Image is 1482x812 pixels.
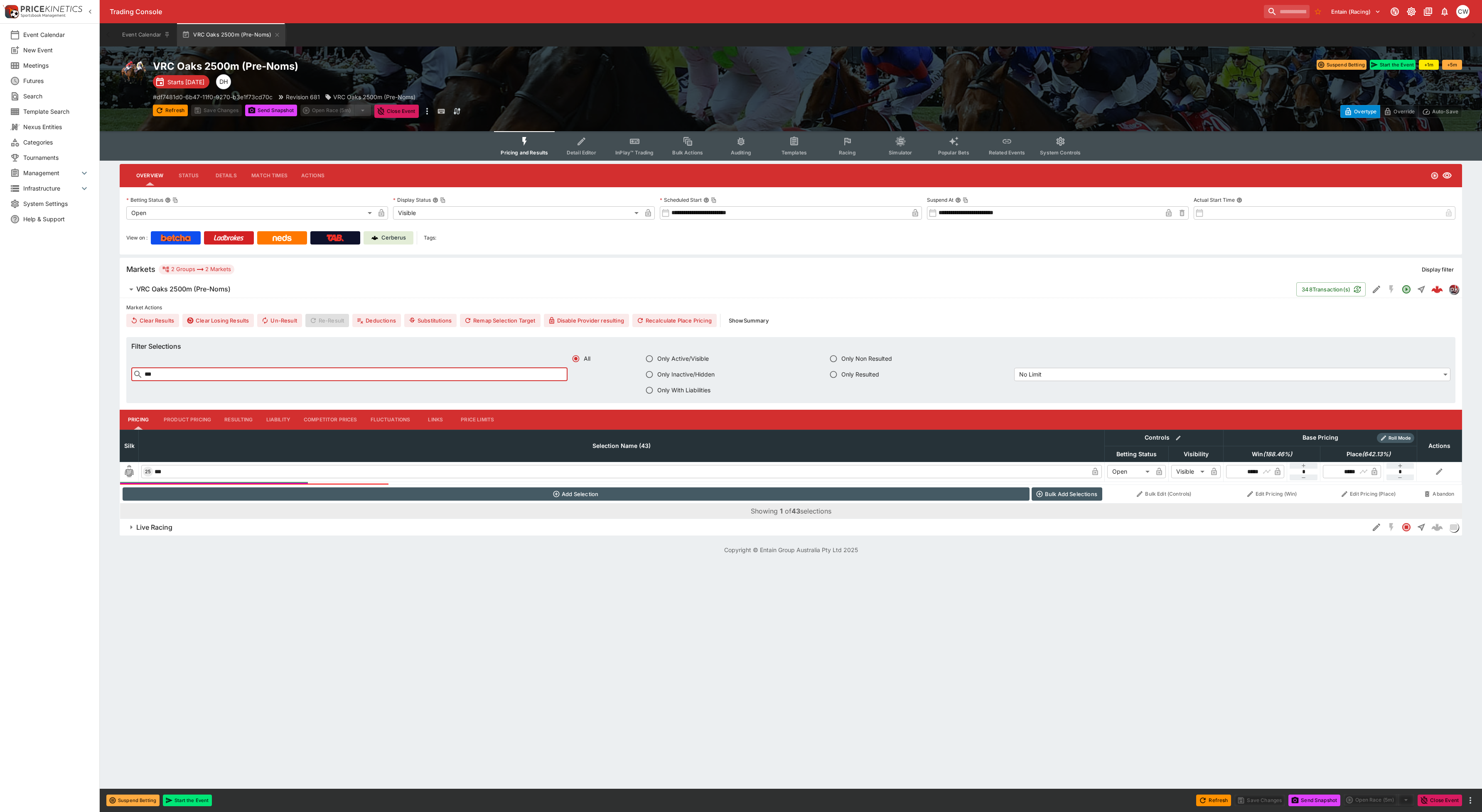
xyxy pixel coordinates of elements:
button: Start the Event [163,795,212,806]
img: blank-silk.png [123,465,136,478]
div: Christopher Winter [1456,5,1470,18]
span: Pricing and Results [501,149,548,156]
div: Start From [1340,105,1462,118]
button: Un-Result [257,314,302,327]
img: TabNZ [327,235,344,241]
span: Only Inactive/Hidden [657,370,715,379]
span: Selection Name (43) [583,441,660,451]
em: ( 188.46 %) [1263,449,1292,459]
div: Dan Hooper [216,74,231,89]
span: 25 [143,469,152,474]
button: Bulk Add Selections via CSV Data [1032,487,1102,501]
span: Bulk Actions [672,149,703,156]
button: Close Event [1418,795,1462,806]
button: SGM Disabled [1384,520,1399,535]
th: Silk [120,430,139,462]
span: Templates [782,149,807,156]
img: Sportsbook Management [21,14,66,17]
img: Betcha [161,235,191,241]
button: Match Times [245,166,294,186]
p: Override [1394,107,1415,116]
button: Bulk Edit (Controls) [1107,487,1221,501]
button: Betting StatusCopy To Clipboard [165,197,171,203]
button: Add Selection [123,487,1030,501]
span: Popular Bets [938,149,969,156]
button: Auto-Save [1418,105,1462,118]
a: Cerberus [364,231,413,245]
button: Product Pricing [157,410,218,430]
span: Futures [23,76,89,85]
span: Win(188.46%) [1243,449,1301,459]
p: Actual Start Time [1194,196,1235,203]
button: more [422,105,432,118]
span: Betting Status [1107,449,1166,459]
button: Connected to PK [1387,4,1402,19]
button: Notifications [1437,4,1452,19]
div: Base Pricing [1299,433,1342,443]
span: Only Non Resulted [841,354,892,363]
button: Edit Detail [1369,282,1384,297]
button: +5m [1442,60,1462,70]
button: Overtype [1340,105,1380,118]
h6: Filter Selections [131,342,1450,351]
button: Recalculate Place Pricing [632,314,717,327]
p: Showing of selections [751,506,831,516]
span: Simulator [889,149,912,156]
button: VRC Oaks 2500m (Pre-Noms) [177,23,285,46]
button: Close Event [374,105,419,118]
p: Copyright © Entain Group Australia Pty Ltd 2025 [100,545,1482,554]
h2: Copy To Clipboard [153,60,808,73]
img: Ladbrokes [214,235,244,241]
img: PriceKinetics [21,6,82,12]
button: Liability [260,410,297,430]
span: Nexus Entities [23,122,89,131]
button: ShowSummary [724,314,774,327]
p: Betting Status [126,196,163,203]
button: Edit Pricing (Place) [1323,487,1415,501]
button: Resulting [218,410,259,430]
button: Scheduled StartCopy To Clipboard [703,197,709,203]
button: SGM Disabled [1384,282,1399,297]
span: Template Search [23,107,89,116]
img: Neds [273,235,291,241]
img: horse_racing.png [120,60,146,86]
span: Help & Support [23,215,89,223]
button: Live Racing [120,519,1369,536]
span: Management [23,169,79,177]
input: search [1264,5,1310,18]
span: Tournaments [23,153,89,162]
span: System Controls [1040,149,1081,156]
button: Straight [1414,282,1429,297]
button: Edit Detail [1369,520,1384,535]
button: Display filter [1417,263,1459,276]
button: Actions [294,166,332,186]
div: split button [300,105,371,116]
label: Market Actions [126,301,1455,314]
h6: Live Racing [136,523,172,532]
img: liveracing [1449,523,1458,532]
button: Disable Provider resulting [544,314,629,327]
span: Roll Mode [1385,435,1414,442]
button: Pricing [120,410,157,430]
button: Christopher Winter [1454,2,1472,21]
button: Suspend AtCopy To Clipboard [955,197,961,203]
p: VRC Oaks 2500m (Pre-Noms) [333,93,415,101]
p: Copy To Clipboard [153,93,273,101]
span: Only With Liabilities [657,386,710,394]
button: Event Calendar [117,23,175,46]
h6: VRC Oaks 2500m (Pre-Noms) [136,285,231,293]
div: Visible [1171,465,1207,478]
button: Send Snapshot [1288,795,1340,806]
button: 348Transaction(s) [1296,282,1366,296]
button: Links [417,410,454,430]
span: Search [23,92,89,100]
button: Straight [1414,520,1429,535]
button: Copy To Clipboard [963,197,968,203]
button: Substitutions [404,314,457,327]
button: Toggle light/dark mode [1404,4,1419,19]
b: 43 [791,507,800,515]
img: pricekinetics [1449,285,1458,294]
span: New Event [23,46,89,54]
